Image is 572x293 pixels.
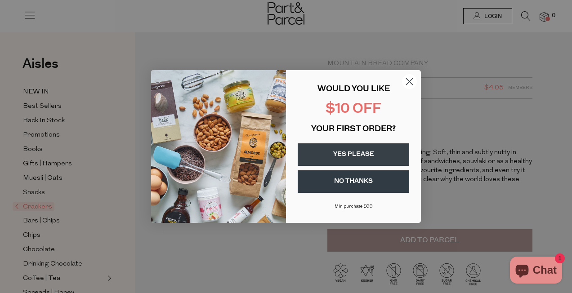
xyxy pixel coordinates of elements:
span: $10 OFF [326,102,381,116]
button: Close dialog [402,74,417,89]
button: NO THANKS [298,170,409,193]
inbox-online-store-chat: Shopify online store chat [507,257,565,286]
span: WOULD YOU LIKE [317,85,390,93]
span: YOUR FIRST ORDER? [311,125,396,133]
span: Min purchase $99 [335,204,373,209]
button: YES PLEASE [298,143,409,166]
img: 43fba0fb-7538-40bc-babb-ffb1a4d097bc.jpeg [151,70,286,223]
